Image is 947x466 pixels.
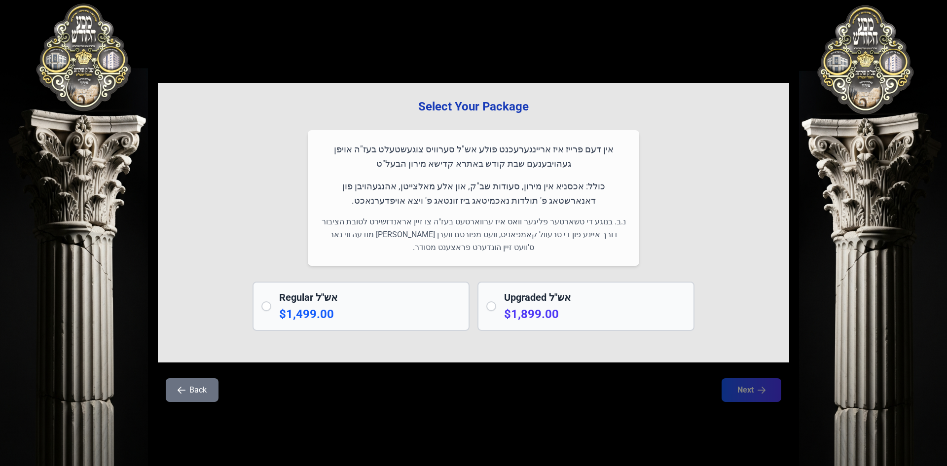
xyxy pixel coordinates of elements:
h2: Regular אש"ל [279,290,461,304]
p: כולל: אכסניא אין מירון, סעודות שב"ק, און אלע מאלצייטן, אהנגעהויבן פון דאנארשטאג פ' תולדות נאכמיטא... [320,179,627,208]
p: אין דעם פרייז איז אריינגערעכנט פולע אש"ל סערוויס צוגעשטעלט בעז"ה אויפן געהויבענעם שבת קודש באתרא ... [320,142,627,171]
p: נ.ב. בנוגע די טשארטער פליגער וואס איז ערווארטעט בעז"ה צו זיין אראנדזשירט לטובת הציבור דורך איינע ... [320,215,627,254]
p: $1,899.00 [504,306,686,322]
button: Next [722,378,781,402]
h3: Select Your Package [174,99,773,114]
h2: Upgraded אש"ל [504,290,686,304]
p: $1,499.00 [279,306,461,322]
button: Back [166,378,219,402]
